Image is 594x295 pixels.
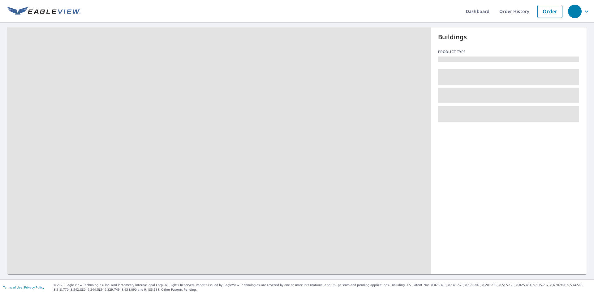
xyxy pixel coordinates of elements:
a: Order [537,5,562,18]
p: Product type [438,49,579,55]
p: Buildings [438,32,579,42]
a: Privacy Policy [24,285,44,289]
a: Terms of Use [3,285,22,289]
p: © 2025 Eagle View Technologies, Inc. and Pictometry International Corp. All Rights Reserved. Repo... [54,283,591,292]
img: EV Logo [7,7,80,16]
p: | [3,285,44,289]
